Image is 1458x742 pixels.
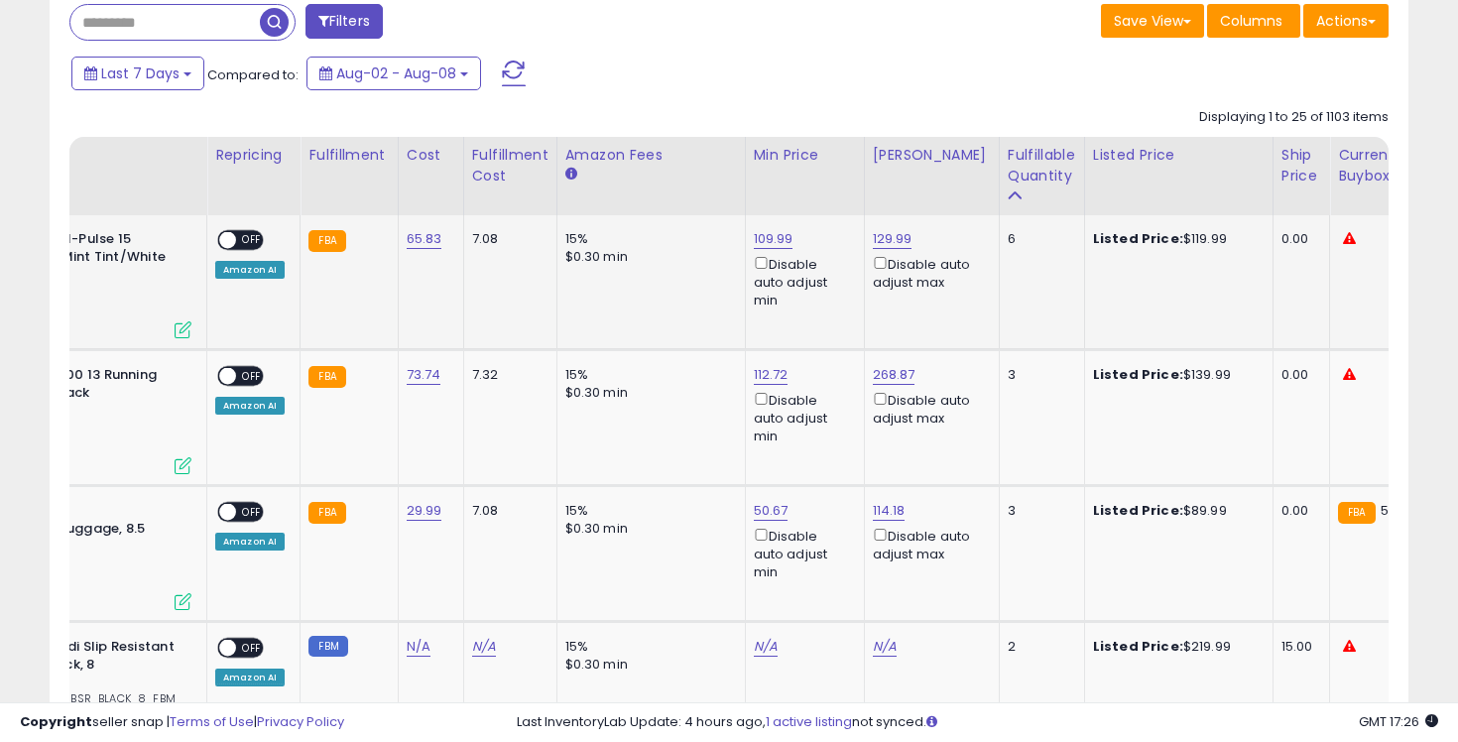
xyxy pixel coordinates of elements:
[308,502,345,524] small: FBA
[1093,638,1258,656] div: $219.99
[308,230,345,252] small: FBA
[517,713,1439,732] div: Last InventoryLab Update: 4 hours ago, not synced.
[472,637,496,657] a: N/A
[1281,502,1314,520] div: 0.00
[407,365,441,385] a: 73.74
[565,656,730,674] div: $0.30 min
[20,712,92,731] strong: Copyright
[1093,502,1258,520] div: $89.99
[766,712,852,731] a: 1 active listing
[215,261,285,279] div: Amazon AI
[215,533,285,551] div: Amazon AI
[1093,229,1183,248] b: Listed Price:
[873,253,984,292] div: Disable auto adjust max
[236,367,268,384] span: OFF
[308,145,389,166] div: Fulfillment
[1093,637,1183,656] b: Listed Price:
[308,636,347,657] small: FBM
[873,525,984,563] div: Disable auto adjust max
[1093,365,1183,384] b: Listed Price:
[754,365,789,385] a: 112.72
[565,638,730,656] div: 15%
[754,501,789,521] a: 50.67
[1101,4,1204,38] button: Save View
[1338,502,1375,524] small: FBA
[754,229,793,249] a: 109.99
[873,145,991,166] div: [PERSON_NAME]
[1281,366,1314,384] div: 0.00
[472,366,542,384] div: 7.32
[1381,501,1416,520] span: 58.99
[873,389,984,428] div: Disable auto adjust max
[236,503,268,520] span: OFF
[170,712,254,731] a: Terms of Use
[472,502,542,520] div: 7.08
[873,365,915,385] a: 268.87
[257,712,344,731] a: Privacy Policy
[1338,145,1440,186] div: Current Buybox Price
[565,384,730,402] div: $0.30 min
[565,520,730,538] div: $0.30 min
[1008,366,1069,384] div: 3
[754,389,849,446] div: Disable auto adjust min
[754,525,849,582] div: Disable auto adjust min
[1093,145,1265,166] div: Listed Price
[754,637,778,657] a: N/A
[71,57,204,90] button: Last 7 Days
[101,63,180,83] span: Last 7 Days
[1093,501,1183,520] b: Listed Price:
[336,63,456,83] span: Aug-02 - Aug-08
[565,166,577,184] small: Amazon Fees.
[873,229,912,249] a: 129.99
[1207,4,1300,38] button: Columns
[215,145,292,166] div: Repricing
[1199,108,1389,127] div: Displaying 1 to 25 of 1103 items
[1359,712,1438,731] span: 2025-08-16 17:26 GMT
[565,230,730,248] div: 15%
[1281,638,1314,656] div: 15.00
[215,397,285,415] div: Amazon AI
[1008,145,1076,186] div: Fulfillable Quantity
[754,253,849,310] div: Disable auto adjust min
[308,366,345,388] small: FBA
[1008,502,1069,520] div: 3
[305,4,383,39] button: Filters
[565,248,730,266] div: $0.30 min
[1093,366,1258,384] div: $139.99
[565,145,737,166] div: Amazon Fees
[1093,230,1258,248] div: $119.99
[565,366,730,384] div: 15%
[873,501,906,521] a: 114.18
[873,637,897,657] a: N/A
[306,57,481,90] button: Aug-02 - Aug-08
[236,231,268,248] span: OFF
[407,501,442,521] a: 29.99
[472,145,548,186] div: Fulfillment Cost
[236,639,268,656] span: OFF
[1281,230,1314,248] div: 0.00
[754,145,856,166] div: Min Price
[215,669,285,686] div: Amazon AI
[407,637,430,657] a: N/A
[407,145,455,166] div: Cost
[407,229,442,249] a: 65.83
[20,713,344,732] div: seller snap | |
[1008,230,1069,248] div: 6
[1008,638,1069,656] div: 2
[565,502,730,520] div: 15%
[1281,145,1321,186] div: Ship Price
[207,65,299,84] span: Compared to:
[472,230,542,248] div: 7.08
[1220,11,1282,31] span: Columns
[1303,4,1389,38] button: Actions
